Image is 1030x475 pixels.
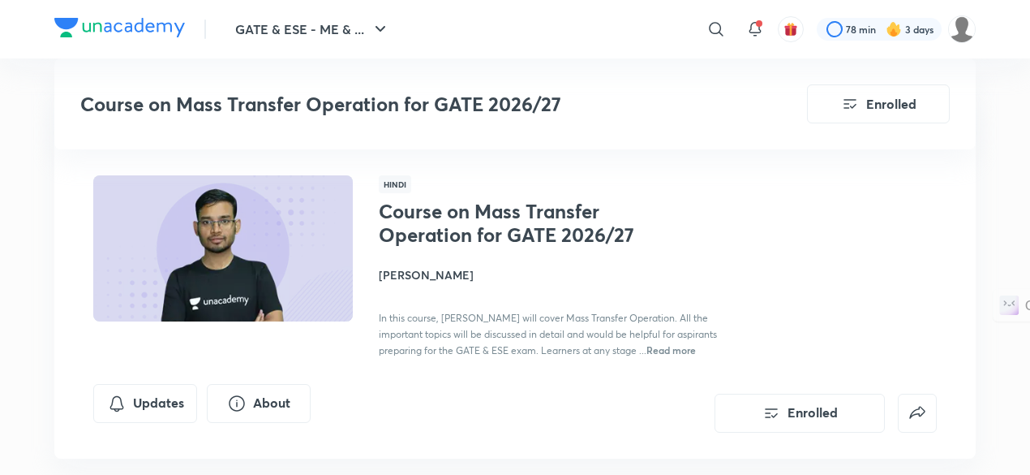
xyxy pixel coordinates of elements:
h1: Course on Mass Transfer Operation for GATE 2026/27 [379,200,644,247]
button: Enrolled [715,394,885,433]
span: Read more [646,343,696,356]
button: Enrolled [807,84,950,123]
button: false [898,394,937,433]
button: Updates [93,384,197,423]
button: avatar [778,16,804,42]
span: In this course, [PERSON_NAME] will cover Mass Transfer Operation. All the important topics will b... [379,312,717,356]
h4: [PERSON_NAME] [379,266,742,283]
img: Company Logo [54,18,185,37]
h3: Course on Mass Transfer Operation for GATE 2026/27 [80,93,715,116]
img: yash Singh [948,15,976,43]
img: streak [886,21,902,37]
a: Company Logo [54,18,185,41]
button: About [207,384,311,423]
img: Thumbnail [91,174,355,323]
img: avatar [783,22,798,37]
button: GATE & ESE - ME & ... [225,13,400,45]
span: Hindi [379,175,411,193]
